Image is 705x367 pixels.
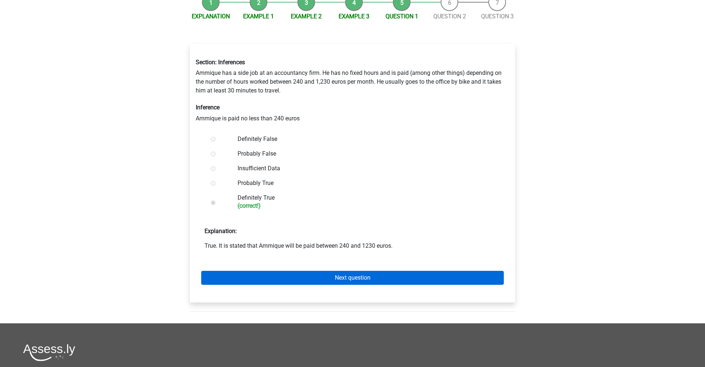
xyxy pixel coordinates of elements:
p: True. It is stated that Ammique will be paid between 240 and 1230 euros. [205,241,500,250]
h6: (correct!) [238,202,492,209]
strong: Explanation: [205,228,237,235]
a: Example 2 [291,13,322,20]
label: Probably True [238,179,492,188]
a: Example 3 [339,13,369,20]
h6: Section: Inferences [196,59,509,66]
img: Assessly logo [23,344,75,361]
a: Explanation [192,13,230,20]
a: Example 1 [243,13,274,20]
label: Probably False [238,149,492,158]
label: Insufficient Data [238,164,492,173]
label: Definitely True [238,193,492,209]
a: Next question [201,271,504,285]
h6: Inference [196,104,509,111]
a: Question 2 [433,13,466,20]
a: Question 3 [481,13,514,20]
label: Definitely False [238,135,492,143]
a: Question 1 [386,13,418,20]
div: Ammique has a side job at an accountancy firm. He has no fixed hours and is paid (among other thi... [190,53,515,128]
